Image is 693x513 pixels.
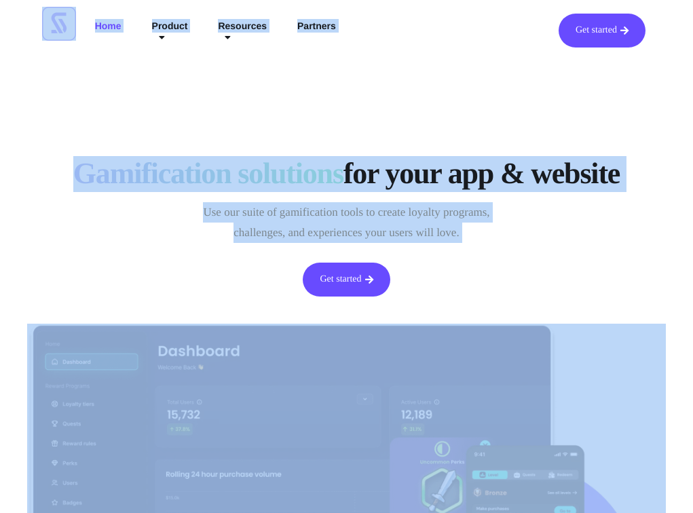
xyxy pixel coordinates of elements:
a: Partners [287,14,346,47]
span: Get started [320,275,361,284]
nav: Menu [85,14,346,47]
a: Resources [208,14,277,47]
img: Scrimmage Square Icon Logo [42,7,76,41]
p: Use our suite of gamification tools to create loyalty programs, challenges, and experiences your ... [177,202,517,243]
span: Get started [576,26,617,35]
h1: for your app & website [20,156,673,192]
a: Get started [559,14,645,47]
a: Product [142,14,198,47]
a: Home [85,14,132,47]
a: Get started [303,263,390,297]
span: Gamification solutions [73,156,343,192]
